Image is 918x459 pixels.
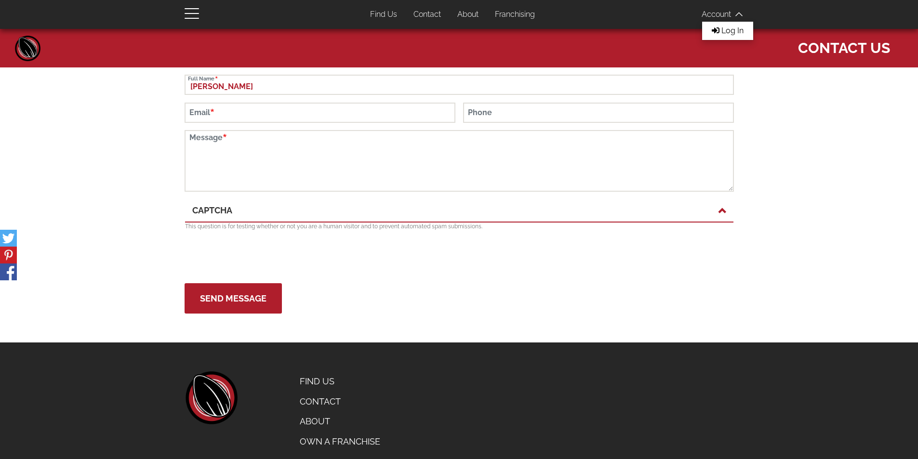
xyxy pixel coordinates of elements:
[293,371,387,392] a: Find Us
[185,371,238,424] a: home
[463,103,734,123] input: Phone
[406,5,448,24] a: Contact
[185,103,455,123] input: Email
[721,26,744,35] span: Log In
[192,204,726,217] a: CAPTCHA
[450,5,486,24] a: About
[798,34,890,58] span: Contact Us
[488,5,542,24] a: Franchising
[702,24,753,38] a: Log In
[185,75,734,95] input: Full Name
[185,283,282,314] button: Send Message
[363,5,404,24] a: Find Us
[293,432,387,452] a: Own a Franchise
[185,223,733,231] p: This question is for testing whether or not you are a human visitor and to prevent automated spam...
[185,236,332,273] iframe: reCAPTCHA
[293,392,387,412] a: Contact
[293,411,387,432] a: About
[13,34,42,63] a: Home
